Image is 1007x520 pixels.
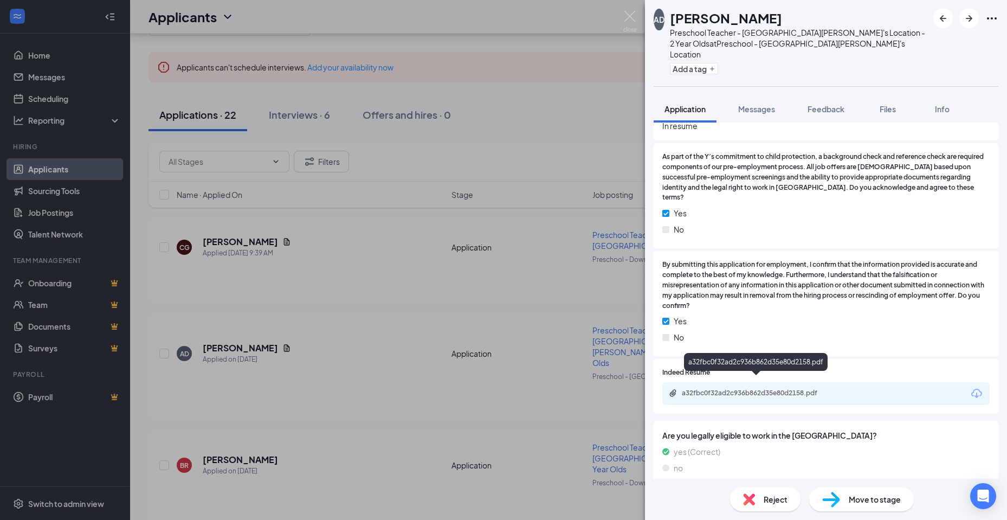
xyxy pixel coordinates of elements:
[849,493,901,505] span: Move to stage
[674,207,687,219] span: Yes
[662,368,710,378] span: Indeed Resume
[985,12,998,25] svg: Ellipses
[764,493,787,505] span: Reject
[662,260,990,311] span: By submitting this application for employment, I confirm that the information provided is accurat...
[970,483,996,509] div: Open Intercom Messenger
[669,389,677,397] svg: Paperclip
[674,462,683,474] span: no
[664,104,706,114] span: Application
[935,104,950,114] span: Info
[654,14,664,25] div: AD
[970,387,983,400] svg: Download
[662,152,990,203] span: As part of the Y’s commitment to child protection, a background check and reference check are req...
[709,66,715,72] svg: Plus
[674,331,684,343] span: No
[937,12,950,25] svg: ArrowLeftNew
[674,315,687,327] span: Yes
[674,223,684,235] span: No
[669,389,844,399] a: Paperclipa32fbc0f32ad2c936b862d35e80d2158.pdf
[738,104,775,114] span: Messages
[674,446,720,458] span: yes (Correct)
[670,63,718,74] button: PlusAdd a tag
[963,12,976,25] svg: ArrowRight
[662,120,990,132] span: In resume
[933,9,953,28] button: ArrowLeftNew
[662,429,990,441] span: Are you legally eligible to work in the [GEOGRAPHIC_DATA]?
[670,27,928,60] div: Preschool Teacher - [GEOGRAPHIC_DATA][PERSON_NAME]'s Location - 2 Year Olds at Preschool - [GEOGR...
[808,104,844,114] span: Feedback
[670,9,782,27] h1: [PERSON_NAME]
[959,9,979,28] button: ArrowRight
[684,353,828,371] div: a32fbc0f32ad2c936b862d35e80d2158.pdf
[682,389,834,397] div: a32fbc0f32ad2c936b862d35e80d2158.pdf
[880,104,896,114] span: Files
